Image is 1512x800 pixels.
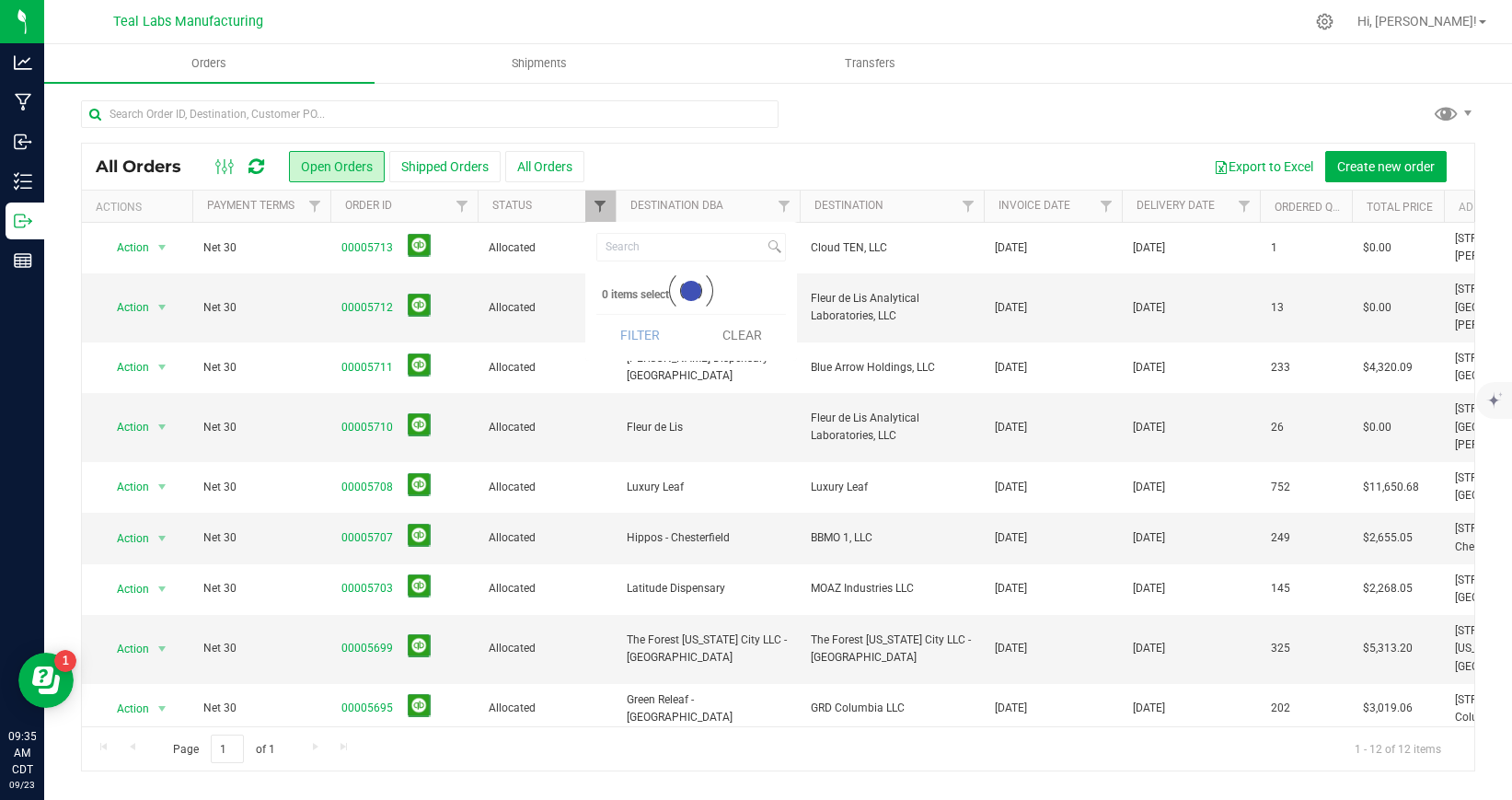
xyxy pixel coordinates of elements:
span: The Forest [US_STATE] City LLC - [GEOGRAPHIC_DATA] [811,632,973,667]
button: Shipped Orders [389,151,501,182]
a: Ordered qty [1275,201,1345,214]
span: Cloud TEN, LLC [811,239,973,257]
span: Transfers [820,55,920,72]
a: 00005712 [341,299,393,317]
span: 233 [1271,359,1290,377]
a: 00005695 [341,700,393,717]
span: $4,320.09 [1363,359,1413,377]
div: Actions [96,201,185,214]
input: Search Order ID, Destination, Customer PO... [81,100,779,128]
span: Allocated [489,299,605,317]
a: Filter [585,191,616,222]
span: Latitude Dispensary [627,580,789,597]
span: $2,268.05 [1363,580,1413,597]
span: [DATE] [995,479,1027,496]
span: The Forest [US_STATE] City LLC - [GEOGRAPHIC_DATA] [627,632,789,667]
span: select [151,526,174,551]
span: Allocated [489,700,605,717]
span: $0.00 [1363,299,1391,317]
span: [DATE] [1133,700,1165,717]
span: Allocated [489,529,605,547]
span: Allocated [489,419,605,436]
a: Status [492,199,532,212]
span: Fleur de Lis Analytical Laboratories, LLC [811,410,973,445]
a: 00005713 [341,239,393,257]
span: 145 [1271,580,1290,597]
span: 202 [1271,700,1290,717]
span: Create new order [1337,159,1435,174]
div: Manage settings [1313,13,1336,30]
a: 00005699 [341,640,393,657]
span: Action [100,354,150,380]
span: $0.00 [1363,419,1391,436]
span: [DATE] [1133,640,1165,657]
span: 249 [1271,529,1290,547]
inline-svg: Analytics [14,53,32,72]
span: [DATE] [1133,299,1165,317]
inline-svg: Outbound [14,212,32,230]
span: $3,019.06 [1363,700,1413,717]
a: Filter [1091,191,1122,222]
span: Action [100,526,150,551]
button: Open Orders [289,151,385,182]
span: Hi, [PERSON_NAME]! [1357,14,1477,29]
a: Filter [953,191,984,222]
span: select [151,295,174,320]
a: Transfers [705,44,1035,83]
span: Orders [167,55,251,72]
span: [DATE] [995,700,1027,717]
a: Destination [814,199,883,212]
span: Allocated [489,359,605,377]
span: Action [100,636,150,662]
span: Net 30 [203,359,319,377]
a: 00005711 [341,359,393,377]
a: Filter [447,191,478,222]
span: Allocated [489,640,605,657]
inline-svg: Reports [14,251,32,270]
inline-svg: Inventory [14,172,32,191]
p: 09:35 AM CDT [8,728,36,778]
span: Teal Labs Manufacturing [113,14,263,29]
span: [PERSON_NAME] Dispensary - [GEOGRAPHIC_DATA] [627,350,789,385]
span: Net 30 [203,479,319,496]
a: 00005708 [341,479,393,496]
a: Invoice Date [998,199,1070,212]
button: All Orders [505,151,584,182]
span: [DATE] [1133,529,1165,547]
span: All Orders [96,157,200,177]
span: select [151,636,174,662]
iframe: Resource center unread badge [54,650,76,672]
button: Create new order [1325,151,1447,182]
span: Net 30 [203,580,319,597]
span: [DATE] [995,359,1027,377]
span: Allocated [489,580,605,597]
span: Net 30 [203,700,319,717]
span: $5,313.20 [1363,640,1413,657]
span: $0.00 [1363,239,1391,257]
span: Hippos - Chesterfield [627,529,789,547]
a: Shipments [375,44,705,83]
p: 09/23 [8,778,36,792]
span: [DATE] [995,299,1027,317]
span: select [151,696,174,722]
span: Net 30 [203,419,319,436]
a: Filter [769,191,800,222]
span: MOAZ Industries LLC [811,580,973,597]
span: [DATE] [1133,419,1165,436]
span: $11,650.68 [1363,479,1419,496]
span: Columbia, [1455,711,1506,724]
span: select [151,576,174,602]
span: [DATE] [1133,580,1165,597]
inline-svg: Manufacturing [14,93,32,111]
span: 752 [1271,479,1290,496]
span: Allocated [489,479,605,496]
a: 00005707 [341,529,393,547]
span: BBMO 1, LLC [811,529,973,547]
inline-svg: Inbound [14,133,32,151]
a: Payment Terms [207,199,294,212]
span: Fleur de Lis [627,419,789,436]
span: Green Releaf - [GEOGRAPHIC_DATA] [627,691,789,726]
span: 13 [1271,299,1284,317]
span: $2,655.05 [1363,529,1413,547]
